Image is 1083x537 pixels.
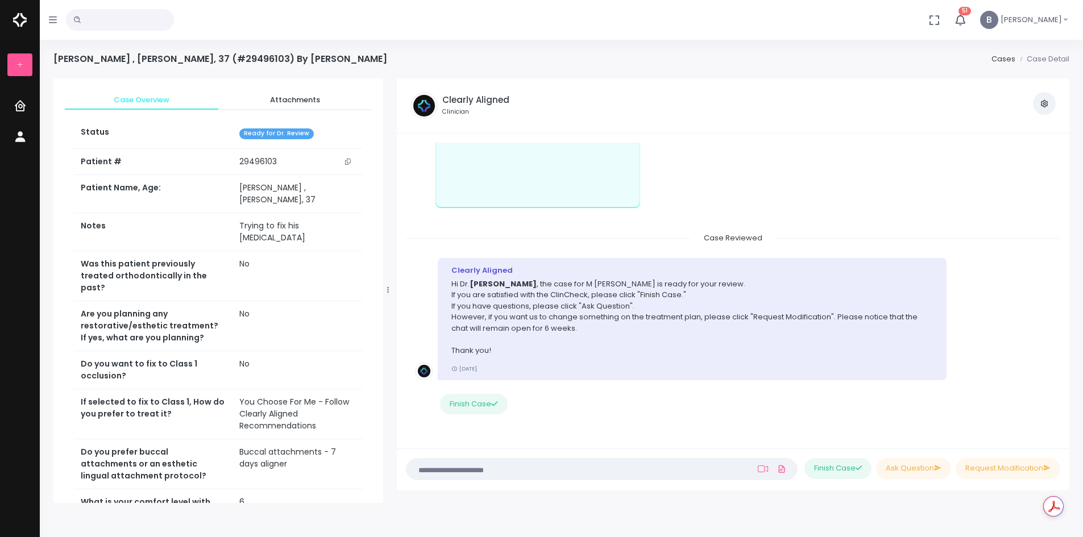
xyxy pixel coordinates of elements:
[451,278,933,356] p: Hi Dr. , the case for M [PERSON_NAME] is ready for your review. If you are satisfied with the Cli...
[440,394,507,415] button: Finish Case
[1015,53,1069,65] li: Case Detail
[956,458,1060,479] button: Request Modification
[451,265,933,276] div: Clearly Aligned
[74,389,233,439] th: If selected to fix to Class 1, How do you prefer to treat it?
[451,365,477,372] small: [DATE]
[690,229,776,247] span: Case Reviewed
[1001,14,1062,26] span: [PERSON_NAME]
[74,489,233,527] th: What is your comfort level with elastics?
[756,464,770,473] a: Add Loom Video
[74,251,233,301] th: Was this patient previously treated orthodontically in the past?
[775,459,789,479] a: Add Files
[980,11,998,29] span: B
[233,439,363,489] td: Buccal attachments - 7 days aligner
[74,439,233,489] th: Do you prefer buccal attachments or an esthetic lingual attachment protocol?
[442,95,509,105] h5: Clearly Aligned
[74,301,233,351] th: Are you planning any restorative/esthetic treatment? If yes, what are you planning?
[74,119,233,148] th: Status
[74,148,233,175] th: Patient #
[233,213,363,251] td: Trying to fix his [MEDICAL_DATA]
[470,278,537,289] b: [PERSON_NAME]
[227,94,363,106] span: Attachments
[239,128,314,139] span: Ready for Dr. Review
[53,78,383,503] div: scrollable content
[74,213,233,251] th: Notes
[233,351,363,389] td: No
[233,301,363,351] td: No
[233,251,363,301] td: No
[233,489,363,527] td: 6
[442,107,509,116] small: Clinician
[74,351,233,389] th: Do you want to fix to Class 1 occlusion?
[804,458,872,479] button: Finish Case
[233,175,363,213] td: [PERSON_NAME] , [PERSON_NAME], 37
[991,53,1015,64] a: Cases
[13,8,27,32] img: Logo Horizontal
[233,149,363,175] td: 29496103
[233,389,363,439] td: You Choose For Me - Follow Clearly Aligned Recommendations
[53,53,387,64] h4: [PERSON_NAME] , [PERSON_NAME], 37 (#29496103) By [PERSON_NAME]
[876,458,951,479] button: Ask Question
[74,175,233,213] th: Patient Name, Age:
[74,94,209,106] span: Case Overview
[958,7,971,15] span: 51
